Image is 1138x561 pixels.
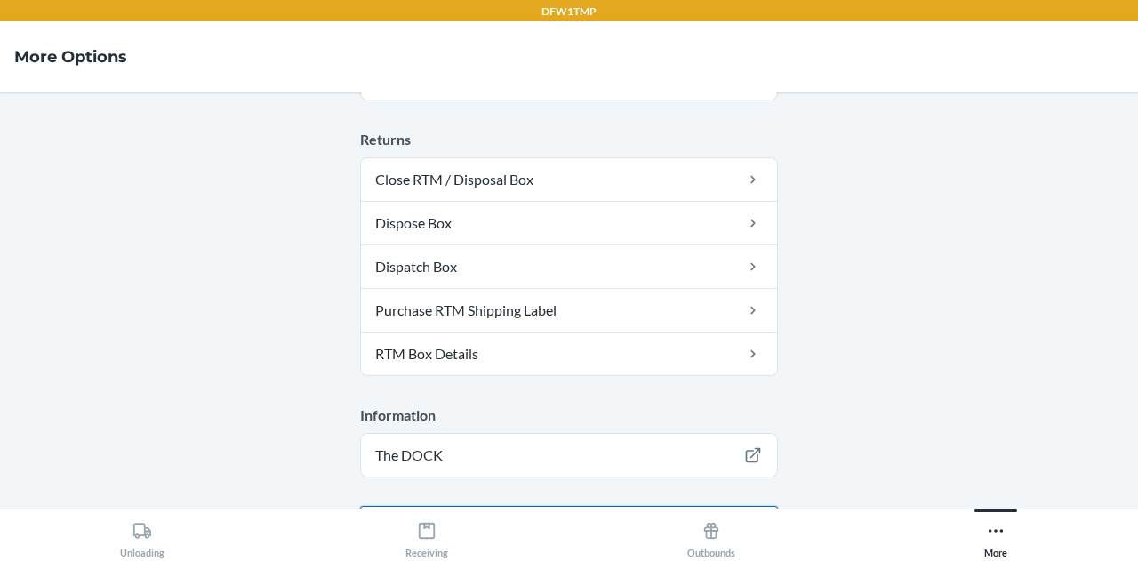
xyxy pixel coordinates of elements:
[541,4,597,20] p: DFW1TMP
[569,509,853,558] button: Outbounds
[984,514,1007,558] div: More
[361,202,777,244] a: Dispose Box
[361,289,777,332] a: Purchase RTM Shipping Label
[14,45,127,68] h4: More Options
[361,158,777,201] a: Close RTM / Disposal Box
[360,129,778,150] p: Returns
[361,434,777,477] a: The DOCK
[361,333,777,375] a: RTM Box Details
[361,245,777,288] a: Dispatch Box
[853,509,1138,558] button: More
[687,514,735,558] div: Outbounds
[360,506,778,549] button: Logout
[360,405,778,426] p: Information
[120,514,164,558] div: Unloading
[284,509,569,558] button: Receiving
[405,514,448,558] div: Receiving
